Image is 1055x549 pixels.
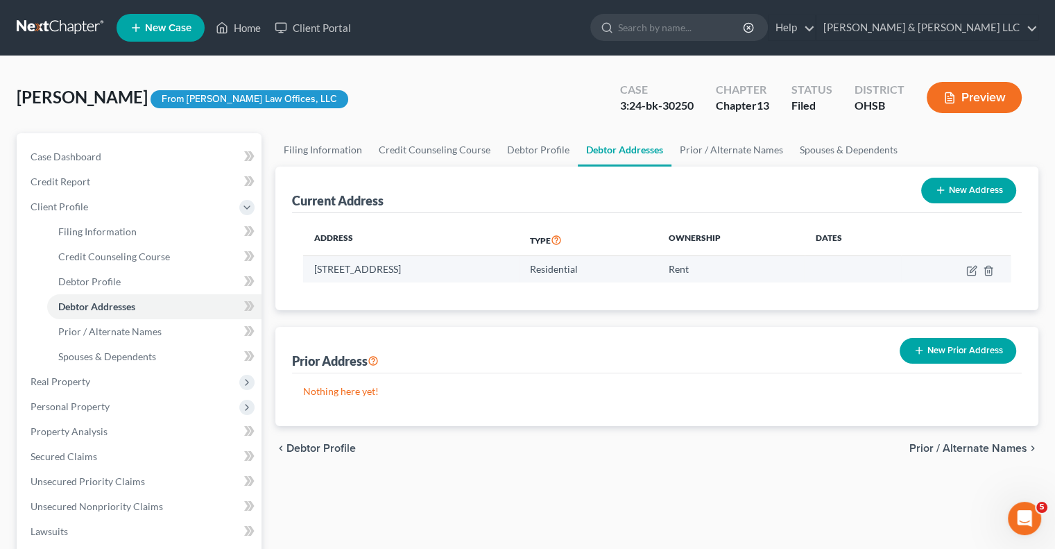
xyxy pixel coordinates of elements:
a: Client Portal [268,15,358,40]
span: 13 [757,99,769,112]
span: [PERSON_NAME] [17,87,148,107]
th: Address [303,224,519,256]
a: Unsecured Nonpriority Claims [19,494,261,519]
div: Chapter [716,82,769,98]
button: Preview [927,82,1022,113]
span: Credit Counseling Course [58,251,170,262]
div: Send us a messageWe typically reply in a few hours [14,243,264,296]
button: New Address [921,178,1016,203]
a: Lawsuits [19,519,261,544]
i: chevron_right [1027,443,1038,454]
span: Case Dashboard [31,151,101,162]
span: Client Profile [31,201,88,212]
div: Current Address [292,192,384,209]
div: OHSB [855,98,904,114]
a: Prior / Alternate Names [47,319,261,344]
span: Home [31,456,62,466]
span: Personal Property [31,400,110,412]
span: Lawsuits [31,525,68,537]
th: Type [519,224,658,256]
div: Statement of Financial Affairs - Payments Made in the Last 90 days [28,348,232,377]
td: Rent [658,256,805,282]
span: Prior / Alternate Names [58,326,162,337]
iframe: Intercom live chat [1008,502,1041,535]
a: Case Dashboard [19,144,261,169]
div: Amendments [20,408,257,434]
button: Prior / Alternate Names chevron_right [909,443,1038,454]
i: chevron_left [275,443,286,454]
span: 5 [1036,502,1047,513]
a: Debtor Addresses [47,294,261,319]
a: Prior / Alternate Names [671,133,791,167]
button: chevron_left Debtor Profile [275,443,356,454]
td: Residential [519,256,658,282]
a: Debtor Profile [499,133,578,167]
span: Filing Information [58,226,137,237]
div: • [DATE] [145,210,184,224]
img: Profile image for James [175,22,203,50]
p: Nothing here yet! [303,385,1011,398]
div: Statement of Financial Affairs - Payments Made in the Last 90 days [20,342,257,382]
button: Messages [92,421,185,477]
span: Of course! We appreciate your patience. We have some updates that should smooth out the MFA filin... [62,196,693,208]
a: Filing Information [275,133,370,167]
a: Credit Counseling Course [47,244,261,269]
p: How can we help? [28,122,250,146]
span: Secured Claims [31,450,97,462]
img: Profile image for Lindsey [28,196,56,223]
a: Property Analysis [19,419,261,444]
span: Real Property [31,375,90,387]
div: Recent messageProfile image for LindseyOf course! We appreciate your patience. We have some updat... [14,163,264,236]
span: Debtor Profile [286,443,356,454]
div: Prior Address [292,353,379,369]
button: Search for help [20,309,257,337]
div: [PERSON_NAME] [62,210,142,224]
div: Send us a message [28,255,232,269]
span: Property Analysis [31,425,108,437]
a: Credit Report [19,169,261,194]
span: Debtor Profile [58,276,121,287]
button: Help [185,421,277,477]
th: Ownership [658,224,805,256]
div: Attorney's Disclosure of Compensation [28,388,232,403]
a: Filing Information [47,219,261,244]
a: Spouses & Dependents [47,344,261,369]
a: Debtor Addresses [578,133,671,167]
img: logo [28,30,121,44]
span: Credit Report [31,176,90,187]
a: Help [769,15,815,40]
div: From [PERSON_NAME] Law Offices, LLC [151,90,348,109]
th: Dates [805,224,901,256]
a: Unsecured Priority Claims [19,469,261,494]
a: Home [209,15,268,40]
td: [STREET_ADDRESS] [303,256,519,282]
div: Recent message [28,175,249,189]
span: Unsecured Priority Claims [31,475,145,487]
p: Hi there! [28,99,250,122]
a: Spouses & Dependents [791,133,906,167]
span: New Case [145,23,191,33]
a: [PERSON_NAME] & [PERSON_NAME] LLC [816,15,1038,40]
div: 3:24-bk-30250 [620,98,694,114]
span: Help [220,456,242,466]
div: Case [620,82,694,98]
input: Search by name... [618,15,745,40]
div: District [855,82,904,98]
div: Profile image for LindseyOf course! We appreciate your patience. We have some updates that should... [15,184,263,235]
img: Profile image for Lindsey [148,22,176,50]
div: Status [791,82,832,98]
div: Attorney's Disclosure of Compensation [20,382,257,408]
div: Filed [791,98,832,114]
span: Debtor Addresses [58,301,135,312]
span: Unsecured Nonpriority Claims [31,500,163,512]
span: Search for help [28,316,112,330]
div: Amendments [28,414,232,428]
span: Messages [115,456,163,466]
span: Prior / Alternate Names [909,443,1027,454]
div: Close [239,22,264,47]
button: New Prior Address [900,338,1016,364]
a: Debtor Profile [47,269,261,294]
span: Spouses & Dependents [58,350,156,362]
div: Chapter [716,98,769,114]
div: We typically reply in a few hours [28,269,232,284]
